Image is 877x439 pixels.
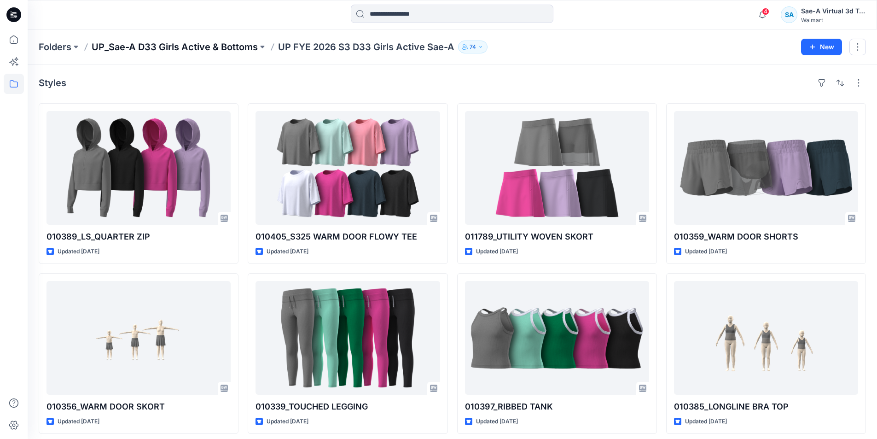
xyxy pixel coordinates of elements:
span: 4 [762,8,769,15]
a: 010385_LONGLINE BRA TOP [674,281,858,395]
p: 74 [470,42,476,52]
div: Walmart [801,17,865,23]
p: Updated [DATE] [476,247,518,257]
p: Updated [DATE] [58,417,99,427]
a: 010389_LS_QUARTER ZIP [46,111,231,225]
a: 010359_WARM DOOR SHORTS [674,111,858,225]
p: 010385_LONGLINE BRA TOP [674,400,858,413]
div: SA [781,6,797,23]
div: Sae-A Virtual 3d Team [801,6,865,17]
p: 010339_TOUCHED LEGGING [256,400,440,413]
a: 010356_WARM DOOR SKORT [46,281,231,395]
p: 010405_S325 WARM DOOR FLOWY TEE [256,230,440,243]
a: Folders [39,41,71,53]
p: Updated [DATE] [476,417,518,427]
a: UP_Sae-A D33 Girls Active & Bottoms [92,41,258,53]
button: New [801,39,842,55]
p: Updated [DATE] [685,247,727,257]
p: 010356_WARM DOOR SKORT [46,400,231,413]
a: 011789_UTILITY WOVEN SKORT [465,111,649,225]
p: Updated [DATE] [267,417,308,427]
h4: Styles [39,77,66,88]
p: Updated [DATE] [267,247,308,257]
p: UP FYE 2026 S3 D33 Girls Active Sae-A [278,41,454,53]
a: 010339_TOUCHED LEGGING [256,281,440,395]
p: 010397_RIBBED TANK [465,400,649,413]
button: 74 [458,41,488,53]
p: 011789_UTILITY WOVEN SKORT [465,230,649,243]
a: 010397_RIBBED TANK [465,281,649,395]
a: 010405_S325 WARM DOOR FLOWY TEE [256,111,440,225]
p: Updated [DATE] [58,247,99,257]
p: 010389_LS_QUARTER ZIP [46,230,231,243]
p: 010359_WARM DOOR SHORTS [674,230,858,243]
p: Updated [DATE] [685,417,727,427]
